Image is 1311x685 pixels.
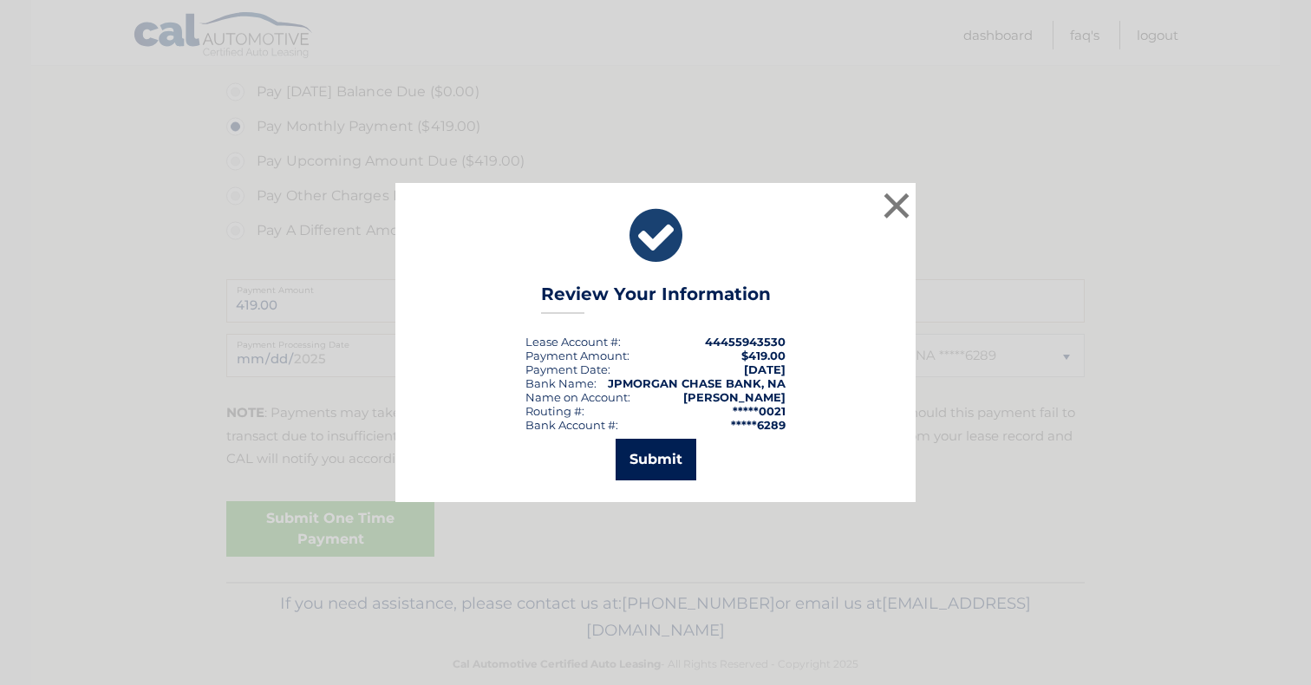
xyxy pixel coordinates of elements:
div: : [525,362,610,376]
button: Submit [616,439,696,480]
div: Payment Amount: [525,349,629,362]
strong: 44455943530 [705,335,786,349]
div: Name on Account: [525,390,630,404]
strong: [PERSON_NAME] [683,390,786,404]
button: × [879,188,914,223]
span: $419.00 [741,349,786,362]
div: Bank Name: [525,376,597,390]
span: Payment Date [525,362,608,376]
h3: Review Your Information [541,284,771,314]
div: Lease Account #: [525,335,621,349]
div: Routing #: [525,404,584,418]
span: [DATE] [744,362,786,376]
div: Bank Account #: [525,418,618,432]
strong: JPMORGAN CHASE BANK, NA [608,376,786,390]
